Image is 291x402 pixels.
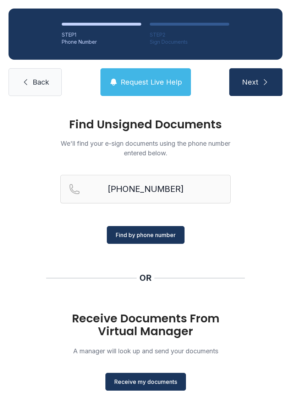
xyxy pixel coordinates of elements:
[150,31,229,38] div: STEP 2
[121,77,182,87] span: Request Live Help
[60,312,231,338] h1: Receive Documents From Virtual Manager
[139,272,152,284] div: OR
[62,38,141,45] div: Phone Number
[60,119,231,130] h1: Find Unsigned Documents
[62,31,141,38] div: STEP 1
[114,377,177,386] span: Receive my documents
[116,231,176,239] span: Find by phone number
[60,175,231,203] input: Reservation phone number
[33,77,49,87] span: Back
[60,346,231,356] p: A manager will look up and send your documents
[60,139,231,158] p: We'll find your e-sign documents using the phone number entered below.
[150,38,229,45] div: Sign Documents
[242,77,258,87] span: Next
